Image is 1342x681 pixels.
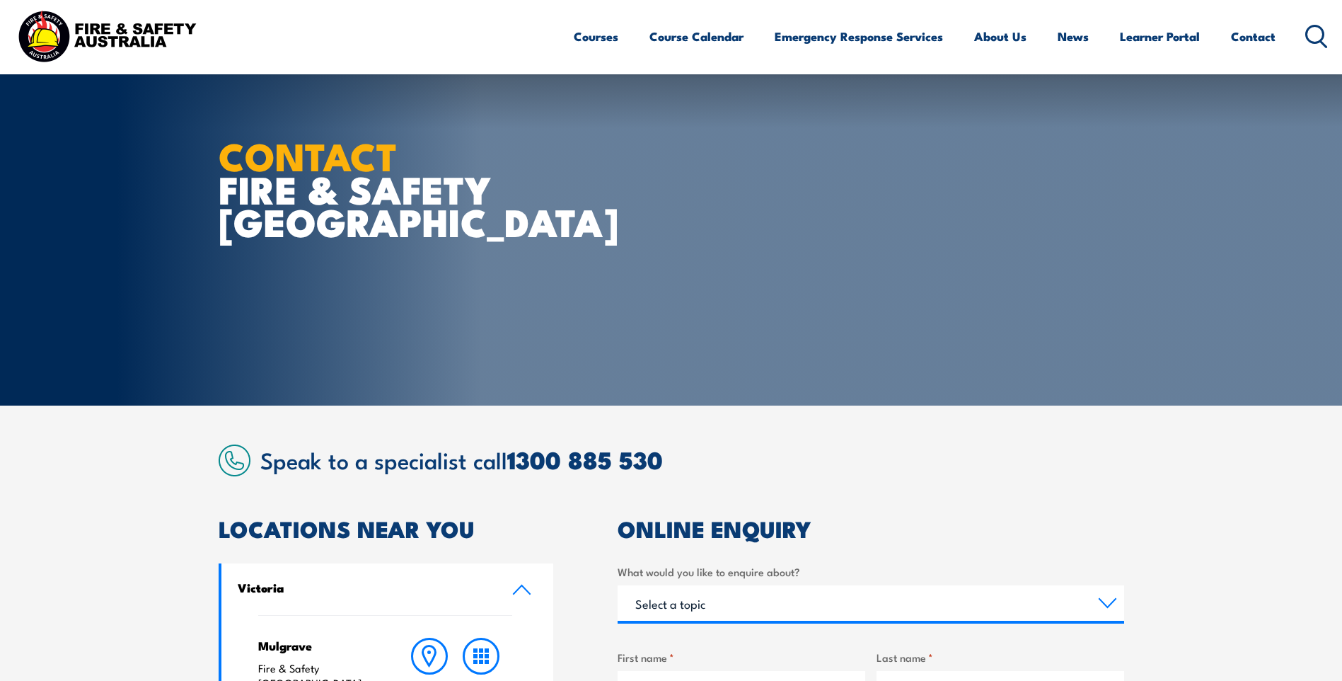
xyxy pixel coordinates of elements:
[238,580,491,595] h4: Victoria
[258,638,376,653] h4: Mulgrave
[775,18,943,55] a: Emergency Response Services
[618,649,865,665] label: First name
[221,563,554,615] a: Victoria
[649,18,744,55] a: Course Calendar
[877,649,1124,665] label: Last name
[219,139,568,238] h1: FIRE & SAFETY [GEOGRAPHIC_DATA]
[507,440,663,478] a: 1300 885 530
[974,18,1026,55] a: About Us
[1120,18,1200,55] a: Learner Portal
[618,563,1124,580] label: What would you like to enquire about?
[1058,18,1089,55] a: News
[618,518,1124,538] h2: ONLINE ENQUIRY
[260,447,1124,472] h2: Speak to a specialist call
[219,518,554,538] h2: LOCATIONS NEAR YOU
[1231,18,1276,55] a: Contact
[574,18,618,55] a: Courses
[219,125,398,184] strong: CONTACT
